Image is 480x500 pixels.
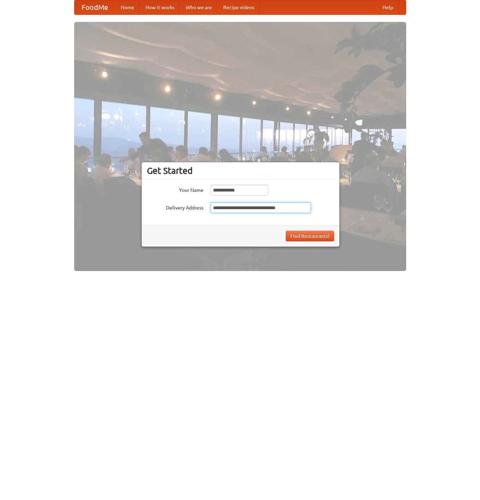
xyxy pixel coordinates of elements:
label: Your Name [147,185,203,194]
a: FoodMe [75,0,115,14]
a: Help [377,0,399,14]
a: How it works [140,0,180,14]
h3: Get Started [147,165,334,176]
a: Who we are [180,0,218,14]
label: Delivery Address [147,202,203,211]
a: Recipe videos [218,0,260,14]
button: Find Restaurants! [286,231,334,241]
a: Home [115,0,140,14]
